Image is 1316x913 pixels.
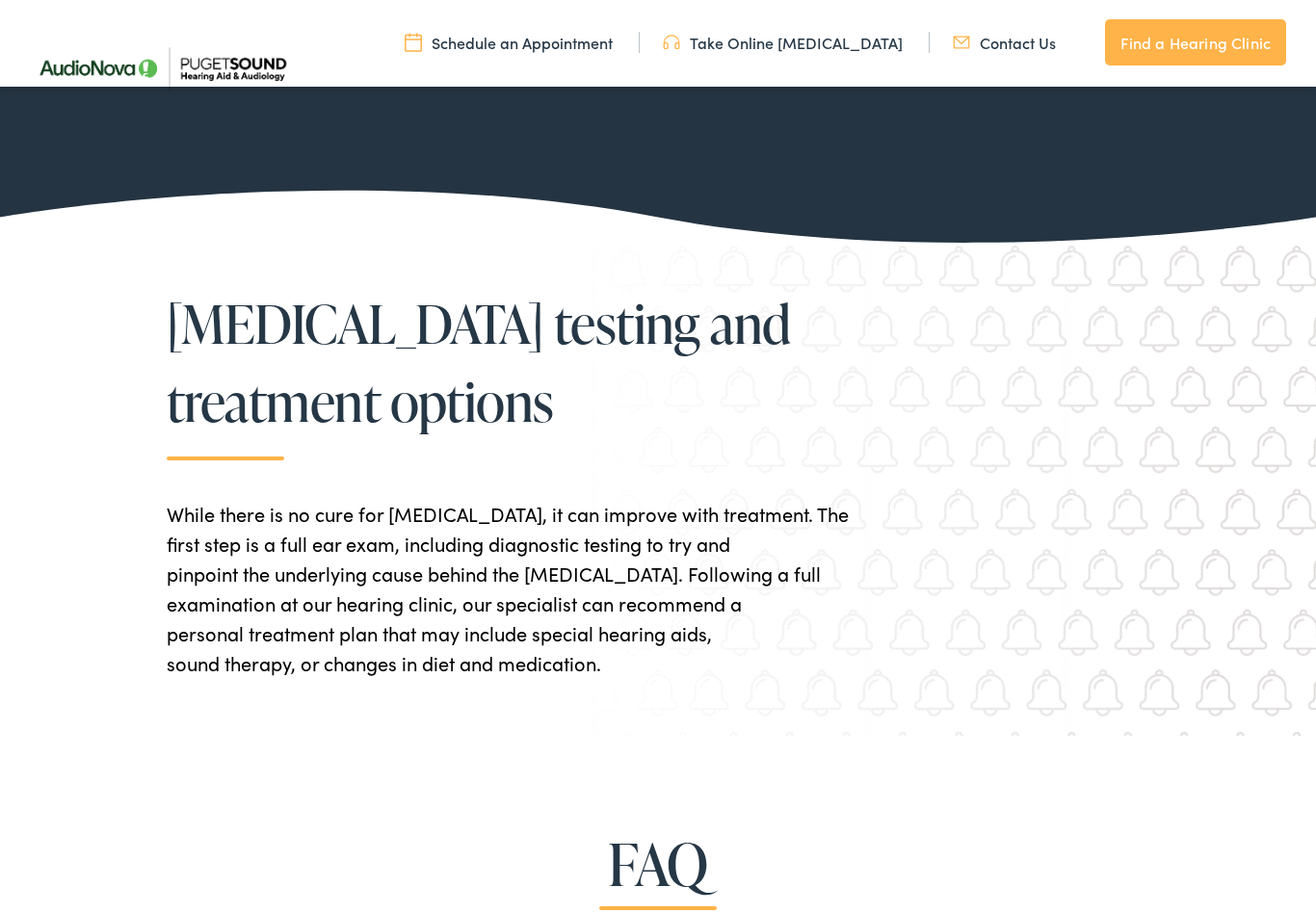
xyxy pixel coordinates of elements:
[1105,19,1286,65] a: Find a Hearing Clinic
[953,32,1056,53] a: Contact Us
[66,832,1250,896] h2: FAQ
[953,32,970,53] img: utility icon
[167,499,1198,678] p: While there is no cure for [MEDICAL_DATA], it can improve with treatment. The first step is a ful...
[663,32,680,53] img: utility icon
[167,284,1198,441] h2: [MEDICAL_DATA] testing and treatment options
[405,32,422,53] img: utility icon
[663,32,903,53] a: Take Online [MEDICAL_DATA]
[405,32,613,53] a: Schedule an Appointment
